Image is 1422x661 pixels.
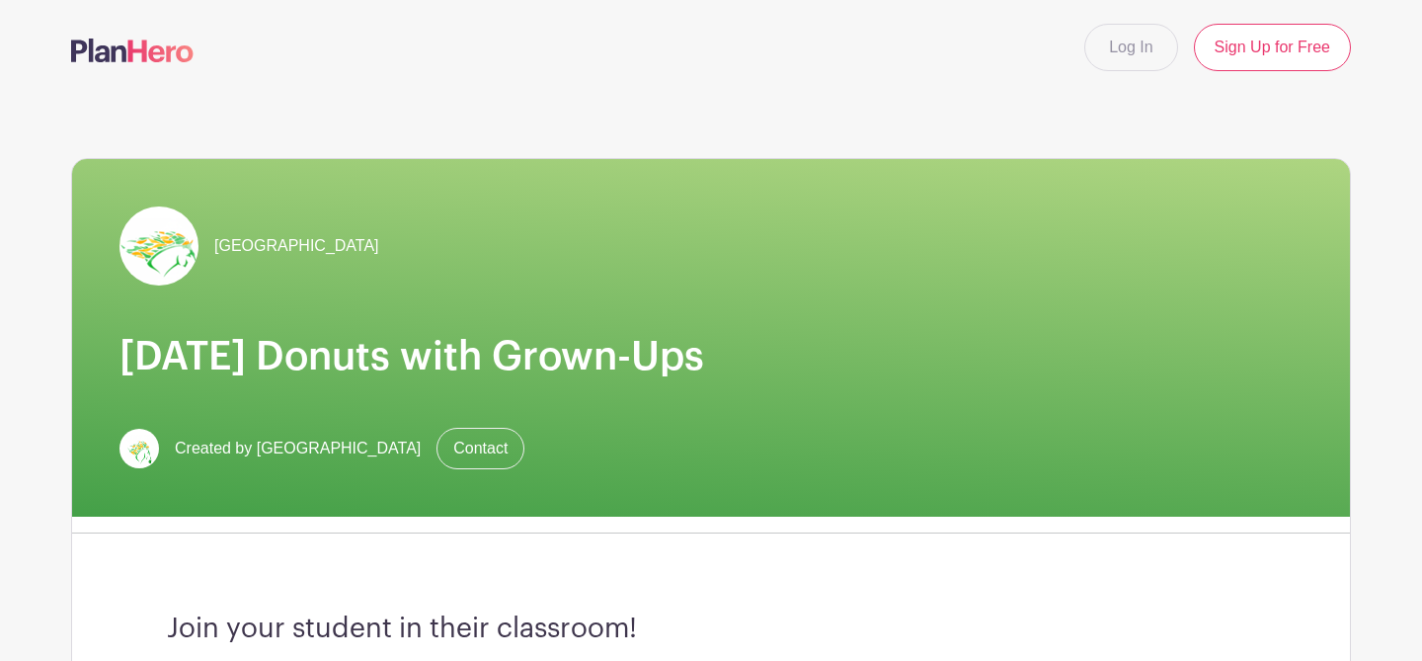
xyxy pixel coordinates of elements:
h1: [DATE] Donuts with Grown-Ups [119,333,1303,380]
img: Screen%20Shot%202023-09-28%20at%203.51.11%20PM.png [119,207,198,286]
h3: Join your student in their classroom! [167,613,1255,646]
a: Contact [436,428,524,469]
a: Log In [1084,24,1177,71]
span: [GEOGRAPHIC_DATA] [214,234,379,258]
span: Created by [GEOGRAPHIC_DATA] [175,437,421,460]
a: Sign Up for Free [1194,24,1351,71]
img: logo-507f7623f17ff9eddc593b1ce0a138ce2505c220e1c5a4e2b4648c50719b7d32.svg [71,39,194,62]
img: Screen%20Shot%202023-09-28%20at%203.51.11%20PM.png [119,429,159,468]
